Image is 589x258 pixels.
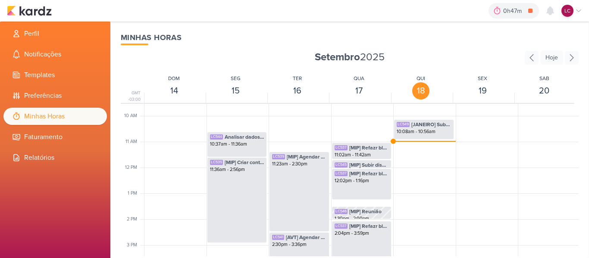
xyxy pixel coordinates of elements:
span: [MIP] Reunião [349,208,382,215]
div: QUI [417,75,425,82]
div: 11:36am - 2:56pm [210,166,264,173]
span: Analisar dados dos e-mails [225,133,264,141]
div: 11 AM [125,138,142,146]
div: 2 PM [127,216,142,223]
div: LC537 [335,145,348,150]
li: Relatórios [3,149,107,166]
div: 2:04pm - 3:59pm [335,230,389,237]
li: Faturamento [3,128,107,146]
div: Hoje [540,50,563,65]
div: 11:02am - 11:42am [335,152,389,159]
img: kardz.app [7,6,52,16]
span: [AVT] Agendar blog [286,233,326,241]
span: [JANEIRO] Subir disparo pro [PERSON_NAME] [411,121,451,128]
div: DOM [168,75,180,82]
div: 10 AM [124,112,142,120]
div: 16 [289,82,306,99]
span: [MIP] Agendar blog [287,153,326,161]
div: 12 PM [125,164,142,171]
strong: Setembro [315,51,360,63]
div: LC545 [335,162,348,168]
div: LC544 [210,134,223,140]
p: LC [564,7,570,15]
div: 12:02pm - 1:16pm [335,177,389,184]
li: Templates [3,66,107,84]
div: GMT -03:00 [121,90,142,103]
div: 11:23am - 2:30pm [272,161,326,168]
div: 14 [166,82,183,99]
span: [MIP] Refazr blog de outubro [349,144,389,152]
div: 2:30pm - 3:36pm [272,241,326,248]
div: LC549 [397,122,410,127]
li: Preferências [3,87,107,104]
div: 18 [412,82,429,99]
div: 10:37am - 11:36am [210,141,264,148]
div: LC546 [335,209,348,214]
div: SAB [539,75,549,82]
li: Notificações [3,46,107,63]
div: QUA [354,75,364,82]
li: Minhas Horas [3,108,107,125]
div: Laís Costa [561,5,573,17]
span: [MIP] Refazr blog de outubro [349,170,389,177]
div: 0h47m [503,6,524,16]
div: 19 [474,82,491,99]
div: LC537 [335,224,348,229]
div: LC537 [335,171,348,176]
div: 1:30pm - 2:00pm [335,215,389,222]
div: 1 PM [128,190,142,197]
span: 2025 [315,50,385,64]
div: 17 [351,82,368,99]
div: 10:08am - 10:56am [397,128,451,135]
div: SEX [478,75,487,82]
span: [MIP] Refazr blog de outubro [349,222,389,230]
span: [MIP] Criar conteúdo Terras de Minas [225,159,264,166]
div: 15 [227,82,244,99]
div: LC539 [272,154,285,159]
div: 20 [536,82,553,99]
span: [MIP] Subir disparo para [PERSON_NAME] [349,161,389,169]
div: 3 PM [127,242,142,249]
li: Perfil [3,25,107,42]
div: LC541 [272,235,284,240]
div: Minhas Horas [121,32,579,44]
div: TER [293,75,302,82]
div: SEG [231,75,241,82]
div: LC535 [210,160,223,165]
